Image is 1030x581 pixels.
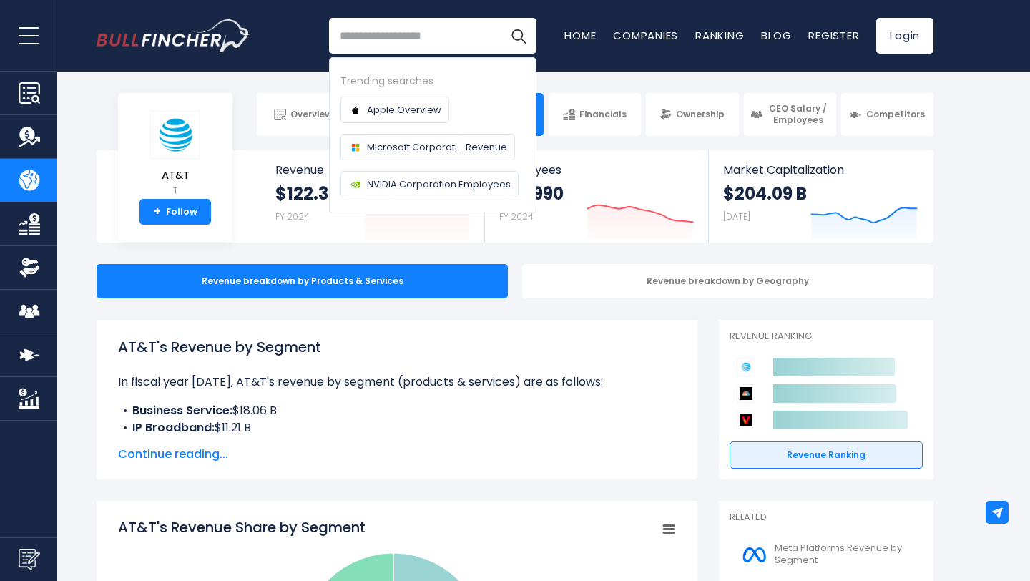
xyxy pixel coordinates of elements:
small: FY 2024 [275,210,310,223]
div: Revenue breakdown by Products & Services [97,264,508,298]
a: Ranking [695,28,744,43]
a: Revenue $122.34 B FY 2024 [261,150,485,243]
p: Revenue Ranking [730,331,923,343]
img: AT&T competitors logo [737,358,755,376]
img: Company logo [348,177,363,192]
a: Home [564,28,596,43]
small: [DATE] [723,210,750,223]
span: Continue reading... [118,446,676,463]
b: Business Service: [132,402,232,419]
strong: $122.34 B [275,182,354,205]
span: Ownership [676,109,725,120]
div: Revenue breakdown by Geography [522,264,933,298]
img: Company logo [348,140,363,155]
a: Apple Overview [340,97,449,123]
a: Meta Platforms Revenue by Segment [730,535,923,575]
a: Go to homepage [97,19,250,52]
span: Financials [579,109,627,120]
a: Companies [613,28,678,43]
li: $11.21 B [118,419,676,436]
tspan: AT&T's Revenue Share by Segment [118,517,366,537]
span: CEO Salary / Employees [767,103,830,125]
img: Verizon Communications competitors logo [737,411,755,429]
img: Comcast Corporation competitors logo [737,384,755,403]
span: AT&T [150,170,200,182]
img: META logo [738,539,770,571]
span: Competitors [866,109,925,120]
a: AT&T T [149,110,201,200]
a: +Follow [139,199,211,225]
a: Revenue Ranking [730,441,923,469]
span: NVIDIA Corporation Employees [367,177,511,192]
a: Overview [257,93,349,136]
li: $18.06 B [118,402,676,419]
a: Market Capitalization $204.09 B [DATE] [709,150,932,243]
h1: AT&T's Revenue by Segment [118,336,676,358]
button: Search [501,18,536,54]
span: Apple Overview [367,102,441,117]
span: Overview [290,109,332,120]
p: In fiscal year [DATE], AT&T's revenue by segment (products & services) are as follows: [118,373,676,391]
p: Related [730,512,923,524]
img: Ownership [19,257,40,278]
a: NVIDIA Corporation Employees [340,171,519,197]
a: Login [876,18,933,54]
span: Revenue [275,163,471,177]
span: Market Capitalization [723,163,918,177]
span: Employees [499,163,693,177]
a: Microsoft Corporati... Revenue [340,134,515,160]
div: Trending searches [340,73,525,89]
img: Bullfincher logo [97,19,251,52]
span: Meta Platforms Revenue by Segment [775,542,914,567]
a: CEO Salary / Employees [744,93,836,136]
a: Register [808,28,859,43]
a: Blog [761,28,791,43]
b: IP Broadband: [132,419,215,436]
a: Competitors [841,93,933,136]
small: T [150,185,200,197]
small: FY 2024 [499,210,534,223]
span: Microsoft Corporati... Revenue [367,140,507,155]
img: Company logo [348,103,363,117]
strong: + [154,205,161,218]
a: Financials [549,93,641,136]
a: Ownership [646,93,738,136]
a: Employees 140,990 FY 2024 [485,150,707,243]
strong: $204.09 B [723,182,807,205]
